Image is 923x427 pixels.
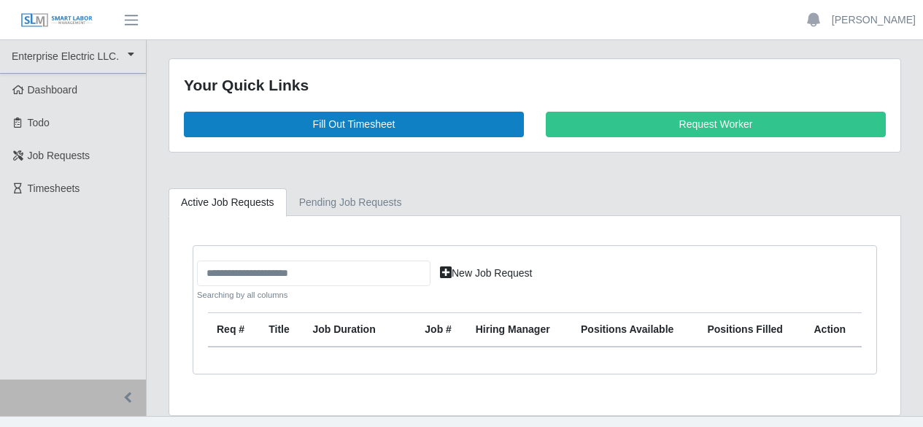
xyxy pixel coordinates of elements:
span: Timesheets [28,182,80,194]
div: Your Quick Links [184,74,886,97]
a: Pending Job Requests [287,188,414,217]
a: Request Worker [546,112,886,137]
th: Job Duration [304,313,395,347]
a: [PERSON_NAME] [832,12,916,28]
span: Job Requests [28,150,90,161]
th: Title [260,313,304,347]
a: Fill Out Timesheet [184,112,524,137]
small: Searching by all columns [197,289,430,301]
th: Req # [208,313,260,347]
a: Active Job Requests [169,188,287,217]
th: Action [806,313,862,347]
th: Job # [416,313,466,347]
th: Hiring Manager [467,313,572,347]
th: Positions Filled [698,313,805,347]
a: New Job Request [430,261,542,286]
span: Dashboard [28,84,78,96]
span: Todo [28,117,50,128]
th: Positions Available [572,313,698,347]
img: SLM Logo [20,12,93,28]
